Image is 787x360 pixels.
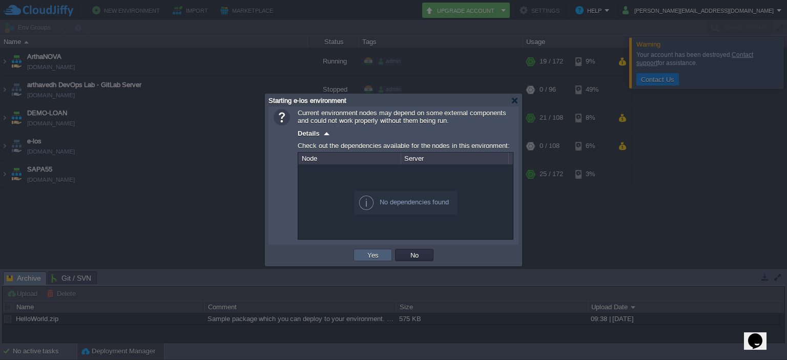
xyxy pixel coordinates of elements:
button: Yes [364,250,382,260]
div: Check out the dependencies available for the nodes in this environment: [298,139,513,152]
div: No dependencies found [354,191,458,215]
span: Details [298,130,320,137]
button: No [407,250,422,260]
span: Starting e-los environment [268,97,346,104]
iframe: chat widget [744,319,777,350]
div: Server [402,153,508,164]
span: Current environment nodes may depend on some external components and could not work properly with... [298,109,506,124]
div: Node [299,153,401,164]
